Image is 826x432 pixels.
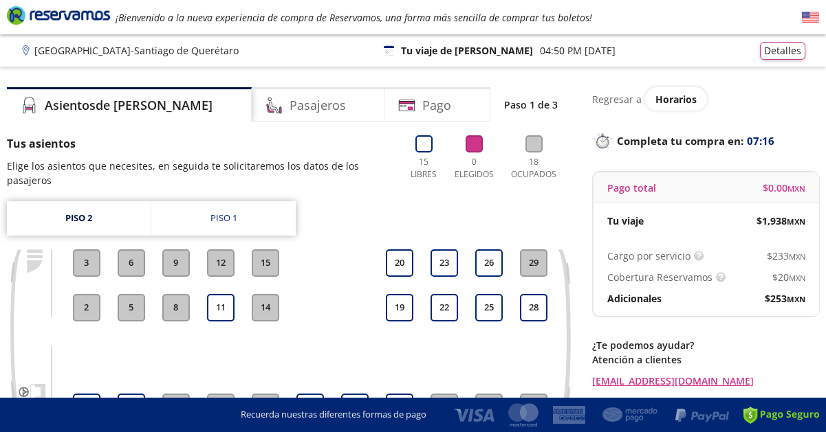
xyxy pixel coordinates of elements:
[607,291,662,306] p: Adicionales
[607,249,691,263] p: Cargo por servicio
[401,43,533,58] p: Tu viaje de [PERSON_NAME]
[475,394,503,421] button: 24
[386,249,413,277] button: 20
[475,249,503,277] button: 26
[252,394,279,421] button: 13
[520,394,547,421] button: 27
[787,183,805,194] small: MXN
[757,214,805,228] span: $ 1,938
[406,156,442,181] p: 15 Libres
[760,42,805,60] button: Detalles
[772,270,805,284] span: $ 20
[422,96,451,115] h4: Pago
[787,216,805,227] small: MXN
[207,394,235,421] button: 10
[118,249,145,277] button: 6
[475,294,503,321] button: 25
[787,294,805,304] small: MXN
[7,5,110,25] i: Brand Logo
[252,294,279,321] button: 14
[162,294,190,321] button: 8
[592,87,819,111] div: Regresar a ver horarios
[592,374,819,388] a: [EMAIL_ADDRESS][DOMAIN_NAME]
[151,201,296,236] a: Piso 1
[296,394,324,421] button: 16
[73,249,100,277] button: 3
[341,394,369,421] button: 17
[207,294,235,321] button: 11
[386,394,413,421] button: 18
[520,294,547,321] button: 28
[7,135,392,152] p: Tus asientos
[763,181,805,195] span: $ 0.00
[520,249,547,277] button: 29
[431,394,458,421] button: 21
[507,156,561,181] p: 18 Ocupados
[241,408,426,422] p: Recuerda nuestras diferentes formas de pago
[73,294,100,321] button: 2
[592,352,819,367] p: Atención a clientes
[45,96,213,115] h4: Asientos de [PERSON_NAME]
[765,291,805,306] span: $ 253
[607,214,644,228] p: Tu viaje
[386,294,413,321] button: 19
[592,338,819,352] p: ¿Te podemos ayudar?
[73,394,100,421] button: 1
[116,11,592,24] em: ¡Bienvenido a la nueva experiencia de compra de Reservamos, una forma más sencilla de comprar tus...
[592,92,642,106] p: Regresar a
[210,212,237,225] div: Piso 1
[767,249,805,263] span: $ 233
[789,251,805,262] small: MXN
[802,9,819,26] button: English
[655,93,697,106] span: Horarios
[252,249,279,277] button: 15
[7,201,151,236] a: Piso 2
[7,159,392,187] p: Elige los asientos que necesites, en seguida te solicitaremos los datos de los pasajeros
[34,43,239,58] p: [GEOGRAPHIC_DATA] - Santiago de Querétaro
[453,156,497,181] p: 0 Elegidos
[431,249,458,277] button: 23
[540,43,616,58] p: 04:50 PM [DATE]
[118,394,145,421] button: 4
[162,394,190,421] button: 7
[747,133,774,149] span: 07:16
[290,96,346,115] h4: Pasajeros
[607,181,656,195] p: Pago total
[592,131,819,150] p: Completa tu compra en :
[118,294,145,321] button: 5
[162,249,190,277] button: 9
[207,249,235,277] button: 12
[504,98,558,112] p: Paso 1 de 3
[607,270,713,284] p: Cobertura Reservamos
[789,273,805,283] small: MXN
[7,5,110,30] a: Brand Logo
[431,294,458,321] button: 22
